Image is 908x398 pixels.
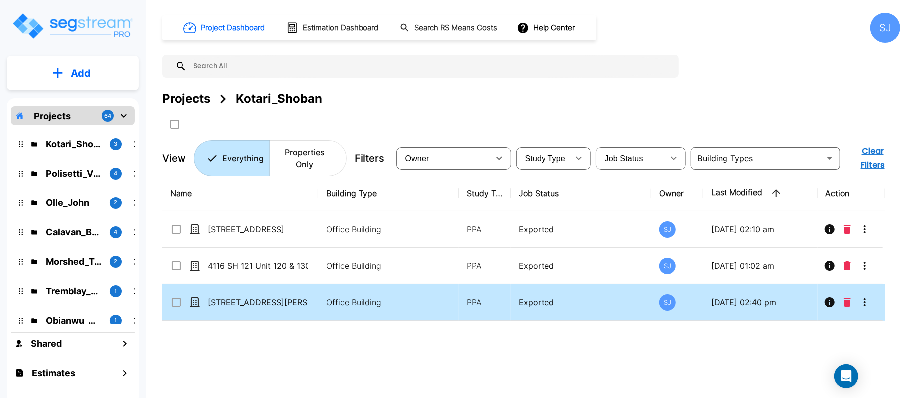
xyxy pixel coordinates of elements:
p: Filters [355,151,384,166]
p: View [162,151,186,166]
button: Info [820,219,840,239]
th: Study Type [459,175,511,211]
p: Properties Only [275,146,334,170]
p: Everything [222,152,264,164]
p: PPA [467,223,503,235]
button: Delete [840,292,855,312]
th: Action [818,175,886,211]
div: Projects [162,90,210,108]
button: Delete [840,256,855,276]
p: PPA [467,296,503,308]
p: 4 [114,228,118,236]
input: Search All [187,55,674,78]
span: Job Status [605,154,643,163]
p: Office Building [326,260,461,272]
p: Morshed_Tarek [46,255,102,268]
p: [STREET_ADDRESS] [208,223,308,235]
button: More-Options [855,292,875,312]
div: SJ [870,13,900,43]
input: Building Types [694,151,821,165]
p: 64 [104,112,111,120]
th: Last Modified [703,175,818,211]
button: Search RS Means Costs [396,18,503,38]
button: Properties Only [269,140,347,176]
button: Info [820,292,840,312]
div: Open Intercom Messenger [834,364,858,388]
p: 2 [114,199,118,207]
p: Olle_John [46,196,102,209]
p: Office Building [326,223,461,235]
p: Exported [519,223,643,235]
button: Add [7,59,139,88]
p: Kotari_Shoban [46,137,102,151]
button: Open [823,151,837,165]
p: Office Building [326,296,461,308]
p: Exported [519,260,643,272]
button: More-Options [855,256,875,276]
p: 1 [115,287,117,295]
p: Exported [519,296,643,308]
div: Kotari_Shoban [236,90,322,108]
div: SJ [659,294,676,311]
p: Tremblay_Leah [46,284,102,298]
div: SJ [659,258,676,274]
p: 3 [114,140,118,148]
span: Owner [405,154,429,163]
p: [DATE] 01:02 am [711,260,810,272]
p: PPA [467,260,503,272]
h1: Estimates [32,366,75,380]
p: [DATE] 02:40 pm [711,296,810,308]
th: Name [162,175,318,211]
button: Info [820,256,840,276]
p: 4116 SH 121 Unit 120 & 130 [208,260,308,272]
th: Job Status [511,175,651,211]
button: Clear Filters [845,141,900,175]
div: Select [398,144,489,172]
h1: Search RS Means Costs [414,22,497,34]
p: 2 [114,257,118,266]
button: Help Center [515,18,579,37]
p: Polisetti_Vinay [46,167,102,180]
h1: Project Dashboard [201,22,265,34]
p: Add [71,66,91,81]
button: More-Options [855,219,875,239]
p: [STREET_ADDRESS][PERSON_NAME] [208,296,308,308]
button: Delete [840,219,855,239]
p: 1 [115,316,117,325]
div: Platform [194,140,347,176]
button: SelectAll [165,114,184,134]
h1: Estimation Dashboard [303,22,378,34]
p: [DATE] 02:10 am [711,223,810,235]
div: Select [598,144,664,172]
h1: Shared [31,337,62,350]
div: SJ [659,221,676,238]
p: Obianwu_Chike [46,314,102,327]
img: Logo [11,12,134,40]
p: 4 [114,169,118,178]
span: Study Type [525,154,565,163]
th: Owner [651,175,703,211]
button: Estimation Dashboard [282,17,384,38]
button: Everything [194,140,270,176]
th: Building Type [318,175,459,211]
p: Projects [34,109,71,123]
div: Select [518,144,569,172]
button: Project Dashboard [180,17,270,39]
p: Calavan_Brooks [46,225,102,239]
